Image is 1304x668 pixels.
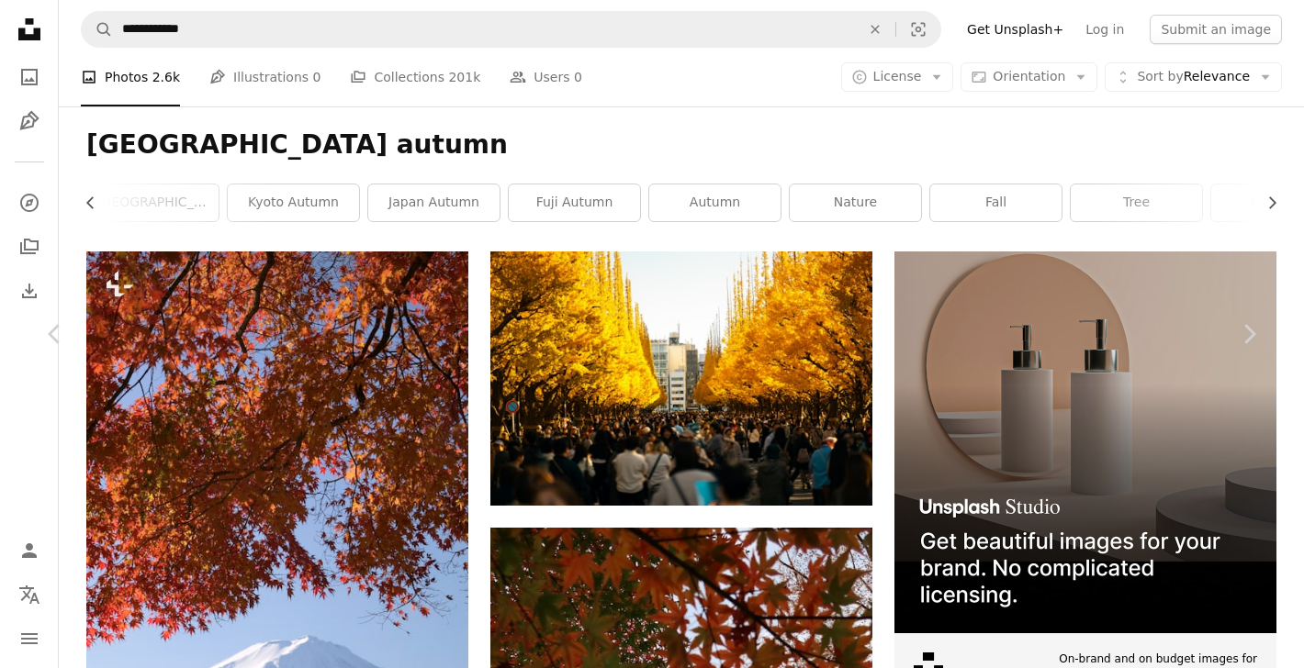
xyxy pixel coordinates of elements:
[1255,184,1276,221] button: scroll list to the right
[82,12,113,47] button: Search Unsplash
[313,67,321,87] span: 0
[574,67,582,87] span: 0
[1074,15,1135,44] a: Log in
[86,184,107,221] button: scroll list to the left
[1105,62,1282,92] button: Sort byRelevance
[11,184,48,221] a: Explore
[87,184,219,221] a: [GEOGRAPHIC_DATA]
[81,11,941,48] form: Find visuals sitewide
[956,15,1074,44] a: Get Unsplash+
[11,576,48,613] button: Language
[350,48,480,106] a: Collections 201k
[790,184,921,221] a: nature
[873,69,922,83] span: License
[649,184,781,221] a: autumn
[841,62,954,92] button: License
[1071,184,1202,221] a: tree
[11,620,48,657] button: Menu
[448,67,480,87] span: 201k
[510,48,582,106] a: Users 0
[1137,69,1183,83] span: Sort by
[228,184,359,221] a: kyoto autumn
[11,103,48,139] a: Illustrations
[490,370,872,386] a: a crowd of people walking down a street next to tall yellow trees
[896,12,940,47] button: Visual search
[894,251,1276,633] img: file-1715714113747-b8b0561c490eimage
[11,228,48,265] a: Collections
[86,529,468,546] a: a tree with orange leaves and a mountain in the background
[993,69,1065,83] span: Orientation
[368,184,500,221] a: japan autumn
[930,184,1062,221] a: fall
[1137,68,1250,86] span: Relevance
[490,251,872,506] img: a crowd of people walking down a street next to tall yellow trees
[1194,246,1304,422] a: Next
[1150,15,1282,44] button: Submit an image
[855,12,895,47] button: Clear
[11,59,48,95] a: Photos
[86,128,1276,161] h1: [GEOGRAPHIC_DATA] autumn
[11,532,48,569] a: Log in / Sign up
[961,62,1097,92] button: Orientation
[509,184,640,221] a: fuji autumn
[209,48,320,106] a: Illustrations 0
